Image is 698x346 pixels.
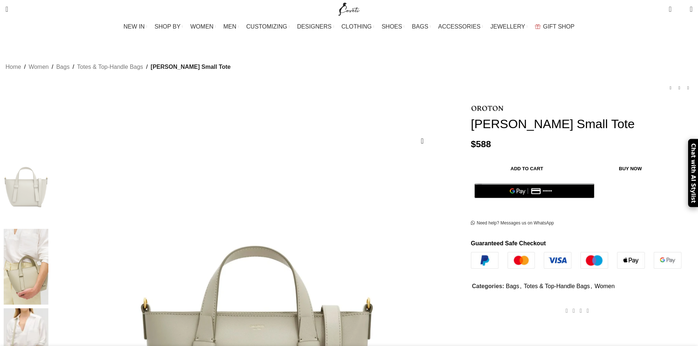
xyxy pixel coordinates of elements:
[665,2,675,16] a: 0
[246,23,287,30] span: CUSTOMIZING
[591,282,592,291] span: ,
[2,19,696,34] div: Main navigation
[473,202,596,203] iframe: Secure payment input frame
[297,23,332,30] span: DESIGNERS
[535,19,575,34] a: GIFT SHOP
[490,19,528,34] a: JEWELLERY
[583,161,678,176] button: Buy now
[471,252,682,269] img: guaranteed-safe-checkout-bordered.j
[543,23,575,30] span: GIFT SHOP
[471,240,546,246] strong: Guaranteed Safe Checkout
[490,23,525,30] span: JEWELLERY
[472,283,504,289] span: Categories:
[684,83,693,92] a: Next product
[679,7,684,13] span: 0
[666,83,675,92] a: Previous product
[224,23,237,30] span: MEN
[123,19,147,34] a: NEW IN
[474,183,594,198] button: Pay with GPay
[5,62,21,72] a: Home
[563,305,570,316] a: Facebook social link
[677,2,684,16] div: My Wishlist
[381,23,402,30] span: SHOES
[535,24,540,29] img: GiftBag
[524,283,590,289] a: Totes & Top-Handle Bags
[191,23,214,30] span: WOMEN
[191,19,216,34] a: WOMEN
[337,5,361,12] a: Site logo
[341,23,372,30] span: CLOTHING
[29,62,49,72] a: Women
[224,19,239,34] a: MEN
[438,19,483,34] a: ACCESSORIES
[584,305,591,316] a: WhatsApp social link
[246,19,290,34] a: CUSTOMIZING
[155,23,181,30] span: SHOP BY
[595,283,615,289] a: Women
[297,19,334,34] a: DESIGNERS
[151,62,230,72] span: [PERSON_NAME] Small Tote
[341,19,374,34] a: CLOTHING
[412,23,428,30] span: BAGS
[471,116,693,131] h1: [PERSON_NAME] Small Tote
[506,283,519,289] a: Bags
[5,62,230,72] nav: Breadcrumb
[2,2,12,16] a: Search
[123,23,145,30] span: NEW IN
[471,139,476,149] span: $
[669,4,675,9] span: 0
[4,229,48,305] img: Oroton bag
[438,23,481,30] span: ACCESSORIES
[4,149,48,225] img: Ellis Small Tote
[471,106,504,111] img: Oroton
[412,19,431,34] a: BAGS
[543,189,552,194] text: ••••••
[155,19,183,34] a: SHOP BY
[471,139,491,149] bdi: 588
[56,62,69,72] a: Bags
[77,62,143,72] a: Totes & Top-Handle Bags
[471,220,554,226] a: Need help? Messages us on WhatsApp
[577,305,584,316] a: Pinterest social link
[520,282,521,291] span: ,
[381,19,405,34] a: SHOES
[474,161,579,176] button: Add to cart
[570,305,577,316] a: X social link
